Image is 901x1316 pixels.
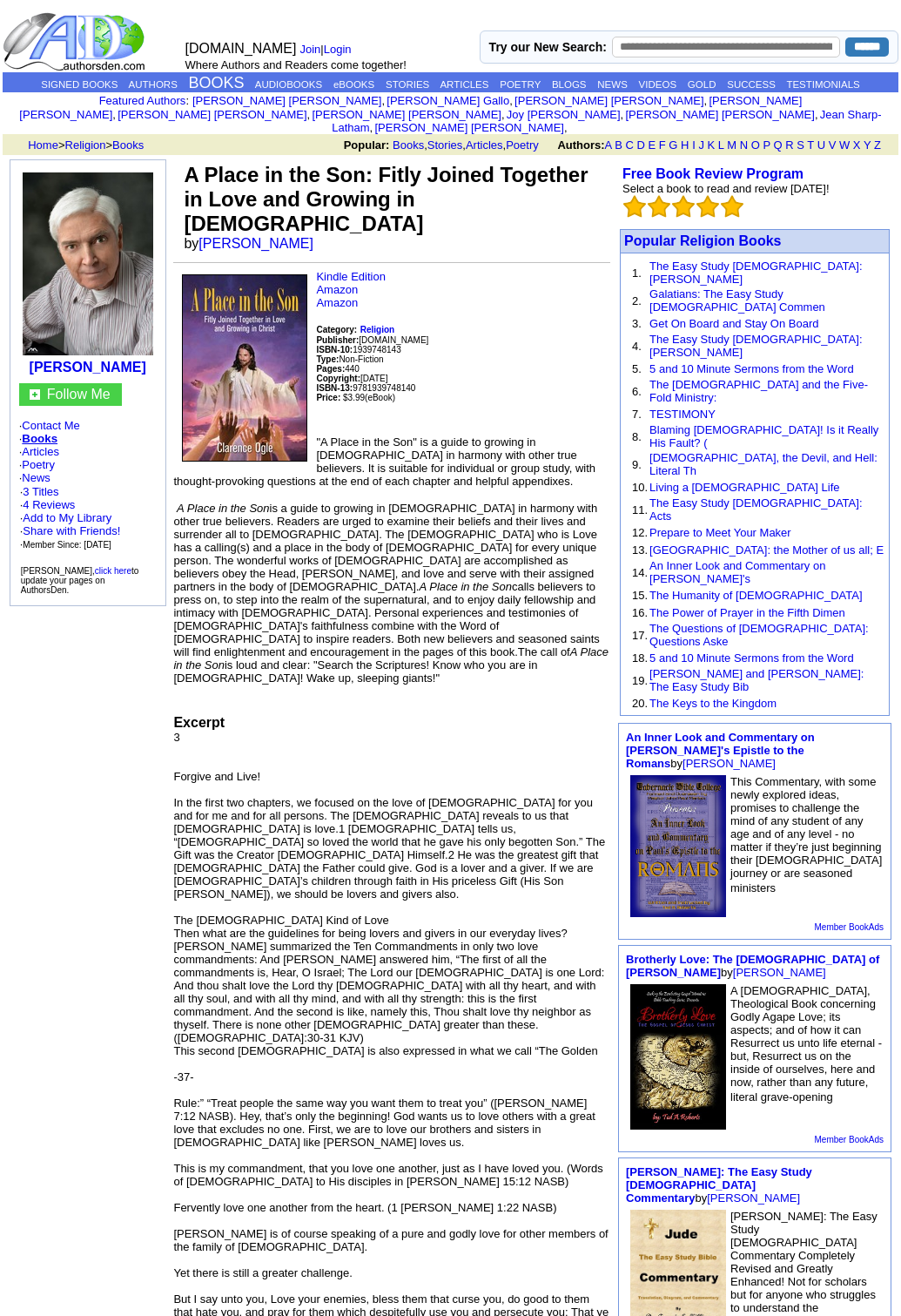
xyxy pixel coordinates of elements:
img: 180724.jpg [23,172,153,355]
a: Member BookAds [815,922,884,932]
a: Brotherly Love: The [DEMOGRAPHIC_DATA] of [PERSON_NAME] [626,953,879,979]
img: 69385.jpg [630,984,726,1130]
a: L [718,138,724,152]
img: bigemptystars.png [672,195,695,218]
a: [DEMOGRAPHIC_DATA], the Devil, and Hell: Literal Th [649,451,877,477]
b: Pages: [316,364,345,374]
a: Articles [22,445,59,458]
a: click here [95,566,131,576]
font: 8. [632,430,642,443]
font: i [116,111,118,120]
font: 2. [632,294,642,307]
font: Where Authors and Readers come together! [185,58,406,71]
a: Religion [360,322,394,335]
a: Stories [427,138,462,152]
font: Member Since: [DATE] [23,540,111,550]
a: Member BookAds [815,1135,884,1144]
font: 17. [632,629,648,642]
i: A Place in the Son [177,502,269,515]
font: i [513,97,514,106]
a: H [681,138,689,152]
font: 14. [632,566,648,579]
font: i [818,111,820,120]
font: Select a book to read and review [DATE]! [622,182,830,195]
a: An Inner Look and Commentary on [PERSON_NAME]'s [649,559,825,585]
a: B [615,138,622,152]
a: 5 and 10 Minute Sermons from the Word [649,651,854,665]
a: News [22,471,50,484]
font: 18. [632,651,648,665]
a: D [636,138,644,152]
a: 5 and 10 Minute Sermons from the Word [649,362,854,375]
b: Category: [316,325,357,334]
font: by [626,731,815,770]
font: Copyright: [316,374,360,383]
a: Login [324,43,352,56]
a: K [708,138,716,152]
font: i [385,97,387,106]
a: Follow Me [47,387,111,402]
a: [PERSON_NAME] [198,236,313,251]
a: V [829,138,837,152]
a: The Humanity of [DEMOGRAPHIC_DATA] [649,589,862,602]
a: Y [864,138,871,152]
img: bigemptystars.png [721,195,743,218]
a: C [625,138,633,152]
a: The Easy Study [DEMOGRAPHIC_DATA]: [PERSON_NAME] [649,260,862,286]
font: 5. [632,362,642,375]
a: N [740,138,748,152]
font: by [184,236,325,251]
a: Z [874,138,881,152]
a: The Keys to the Kingdom [649,697,777,710]
a: An Inner Look and Commentary on [PERSON_NAME]'s Epistle to the Romans [626,731,815,770]
a: G [669,138,677,152]
img: bigemptystars.png [696,195,719,218]
a: Share with Friends! [23,524,120,537]
a: TESTIMONY [649,408,716,421]
font: [DOMAIN_NAME] [316,335,428,345]
b: Type: [316,354,339,364]
font: 6. [632,385,642,398]
font: A Place in the Son: Fitly Joined Together in Love and Growing in [DEMOGRAPHIC_DATA] [184,163,588,235]
b: Popular: [344,138,390,152]
a: Q [773,138,782,152]
a: [GEOGRAPHIC_DATA]: the Mother of us all; E [649,543,884,557]
font: i [623,111,625,120]
a: GOLD [688,79,716,90]
b: Publisher: [316,335,359,345]
font: · · · · · [19,419,157,551]
font: , , , , , , , , , , [19,94,881,134]
img: bigemptystars.png [648,195,670,218]
a: Poetry [506,138,539,152]
i: A Place in the Son [419,580,511,593]
font: | [299,43,357,56]
a: P [763,138,770,152]
img: 62235.jpg [182,274,307,462]
a: U [817,138,825,152]
a: NEWS [597,79,628,90]
a: Books [112,138,144,152]
font: This Commentary, with some newly explored ideas, promises to challenge the mind of any student of... [730,775,882,894]
a: [PERSON_NAME] and [PERSON_NAME]: The Easy Study Bib [649,667,864,693]
font: 9. [632,458,642,471]
a: [PERSON_NAME] [682,757,776,770]
a: I [692,138,696,152]
img: logo_ad.gif [3,11,149,72]
font: Excerpt [173,715,225,730]
img: bigemptystars.png [623,195,646,218]
a: Jean Sharp-Latham [332,108,881,134]
font: i [707,97,709,106]
a: [PERSON_NAME] [PERSON_NAME] [192,94,381,107]
font: 20. [632,697,648,710]
font: 13. [632,543,648,557]
a: [PERSON_NAME] [30,360,146,375]
a: POETRY [500,79,541,90]
a: [PERSON_NAME] [PERSON_NAME] [514,94,703,107]
b: Price: [316,393,340,402]
font: · · [20,485,121,550]
font: 12. [632,526,648,539]
a: Popular Religion Books [624,233,781,248]
a: TESTIMONIALS [786,79,859,90]
font: 4. [632,340,642,353]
